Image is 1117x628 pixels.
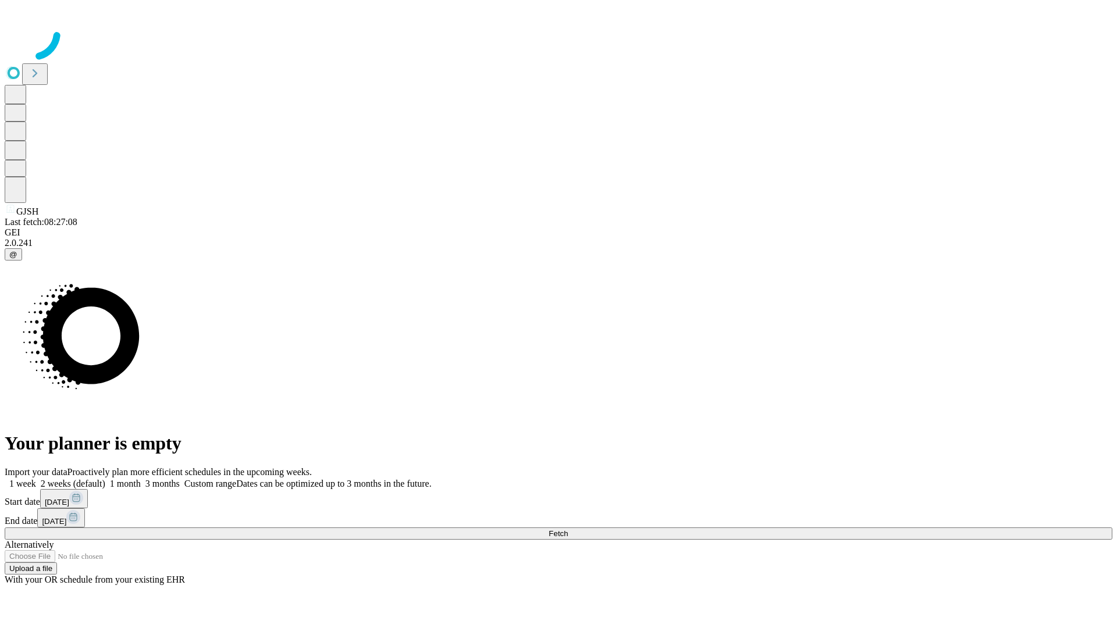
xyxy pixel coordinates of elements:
[5,489,1112,508] div: Start date
[5,575,185,584] span: With your OR schedule from your existing EHR
[67,467,312,477] span: Proactively plan more efficient schedules in the upcoming weeks.
[5,217,77,227] span: Last fetch: 08:27:08
[5,508,1112,527] div: End date
[236,479,431,488] span: Dates can be optimized up to 3 months in the future.
[5,527,1112,540] button: Fetch
[9,250,17,259] span: @
[5,433,1112,454] h1: Your planner is empty
[45,498,69,506] span: [DATE]
[16,206,38,216] span: GJSH
[9,479,36,488] span: 1 week
[5,540,54,549] span: Alternatively
[42,517,66,526] span: [DATE]
[5,562,57,575] button: Upload a file
[5,227,1112,238] div: GEI
[110,479,141,488] span: 1 month
[37,508,85,527] button: [DATE]
[5,238,1112,248] div: 2.0.241
[5,248,22,261] button: @
[41,479,105,488] span: 2 weeks (default)
[145,479,180,488] span: 3 months
[5,467,67,477] span: Import your data
[40,489,88,508] button: [DATE]
[549,529,568,538] span: Fetch
[184,479,236,488] span: Custom range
